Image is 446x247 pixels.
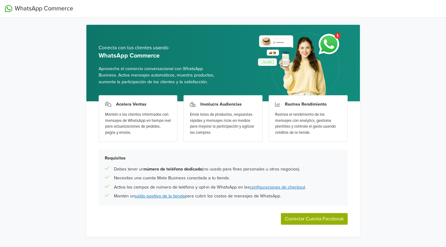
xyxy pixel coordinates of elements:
h3: Involucra Audiencias [200,102,242,107]
div: Mantén a los clientes informados con mensajes de WhatsApp en tiempo real para actualizaciones de ... [105,112,171,136]
p: Debes tener un (no usado para fines personales u otros negocios). [114,166,300,173]
button: Conectar Cuenta Facebook [281,213,348,225]
span: WhatsApp Commerce [15,4,73,13]
h5: WhatsApp Commerce [99,52,218,59]
h5: Requisitos [105,155,342,161]
img: WhatsApp [5,5,12,12]
a: configuraciones de checkout [250,185,305,190]
span: Aprovecha el comercio conversacional con WhatsApp Business. Activa mensajes automáticos, muestra ... [99,65,218,85]
h3: Acelera Ventas [116,102,146,107]
p: Activa los campos de número de teléfono y opt-in de WhatsApp en las . [114,184,306,191]
img: whatsapp_setup_banner [253,29,347,101]
div: Envía listas de productos, respuestas rápidas y mensajes ricos en medios para mejorar la particip... [190,112,256,136]
b: número de teléfono dedicado [144,167,202,172]
h5: Conecta con tus clientes usando [99,45,218,51]
p: Necesitas una cuenta Meta Business conectada a tu tienda. [114,175,230,182]
p: Mantén un para cubrir los costos de mensajes de WhatsApp. [114,193,281,200]
a: saldo positivo de la tienda [135,193,185,199]
h3: Rastrea Rendimiento [285,102,327,107]
div: Rastrea el rendimiento de los mensajes con analytics, gestiona plantillas y controla el gasto usa... [275,112,341,136]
